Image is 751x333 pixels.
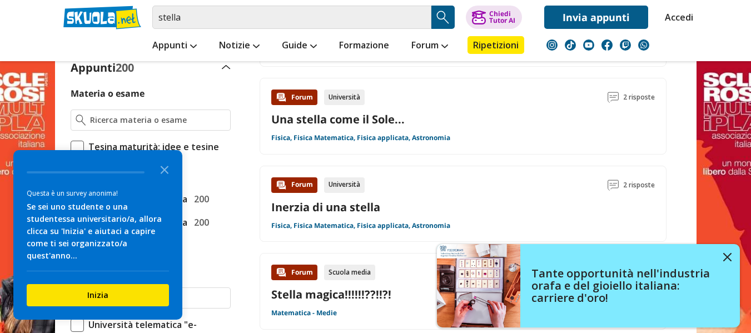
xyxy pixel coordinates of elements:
a: Stella magica!!!!!!??!!?! [271,287,391,302]
img: WhatsApp [638,39,649,51]
span: Tesina maturità: idee e tesine svolte [84,140,231,168]
div: Chiedi Tutor AI [489,11,515,24]
div: Questa è un survey anonima! [27,188,169,198]
img: Commenti lettura [608,92,619,103]
img: instagram [546,39,558,51]
img: Forum contenuto [276,180,287,191]
img: tiktok [565,39,576,51]
img: twitch [620,39,631,51]
input: Ricerca materia o esame [90,115,225,126]
input: Cerca appunti, riassunti o versioni [152,6,431,29]
a: Una stella come il Sole... [271,112,405,127]
img: Forum contenuto [276,92,287,103]
label: Appunti [71,60,134,75]
div: Forum [271,90,317,105]
div: Se sei uno studente o una studentessa universitario/a, allora clicca su 'Inizia' e aiutaci a capi... [27,201,169,262]
a: Forum [409,36,451,56]
a: Matematica - Medie [271,309,337,317]
a: Accedi [665,6,688,29]
img: Ricerca materia o esame [76,115,86,126]
img: Cerca appunti, riassunti o versioni [435,9,451,26]
a: Tante opportunità nell'industria orafa e del gioiello italiana: carriere d'oro! [437,244,740,327]
div: Survey [13,150,182,320]
button: ChiediTutor AI [466,6,522,29]
span: 2 risposte [623,177,655,193]
a: Ripetizioni [467,36,524,54]
div: Scuola media [324,265,375,280]
div: Università [324,90,365,105]
a: Guide [279,36,320,56]
img: Forum contenuto [276,267,287,278]
a: Fisica, Fisica Matematica, Fisica applicata, Astronomia [271,221,450,230]
span: 200 [190,192,209,206]
img: youtube [583,39,594,51]
a: Invia appunti [544,6,648,29]
span: 200 [116,60,134,75]
button: Close the survey [153,158,176,180]
button: Inizia [27,284,169,306]
div: Forum [271,177,317,193]
a: Formazione [336,36,392,56]
a: Fisica, Fisica Matematica, Fisica applicata, Astronomia [271,133,450,142]
a: Inerzia di una stella [271,200,380,215]
button: Search Button [431,6,455,29]
h4: Tante opportunità nell'industria orafa e del gioiello italiana: carriere d'oro! [531,267,715,304]
span: 200 [190,215,209,230]
img: facebook [601,39,613,51]
img: close [723,253,732,261]
a: Appunti [150,36,200,56]
div: Forum [271,265,317,280]
img: Apri e chiudi sezione [222,65,231,69]
a: Notizie [216,36,262,56]
img: Commenti lettura [608,180,619,191]
span: 2 risposte [623,90,655,105]
div: Università [324,177,365,193]
label: Materia o esame [71,87,145,100]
